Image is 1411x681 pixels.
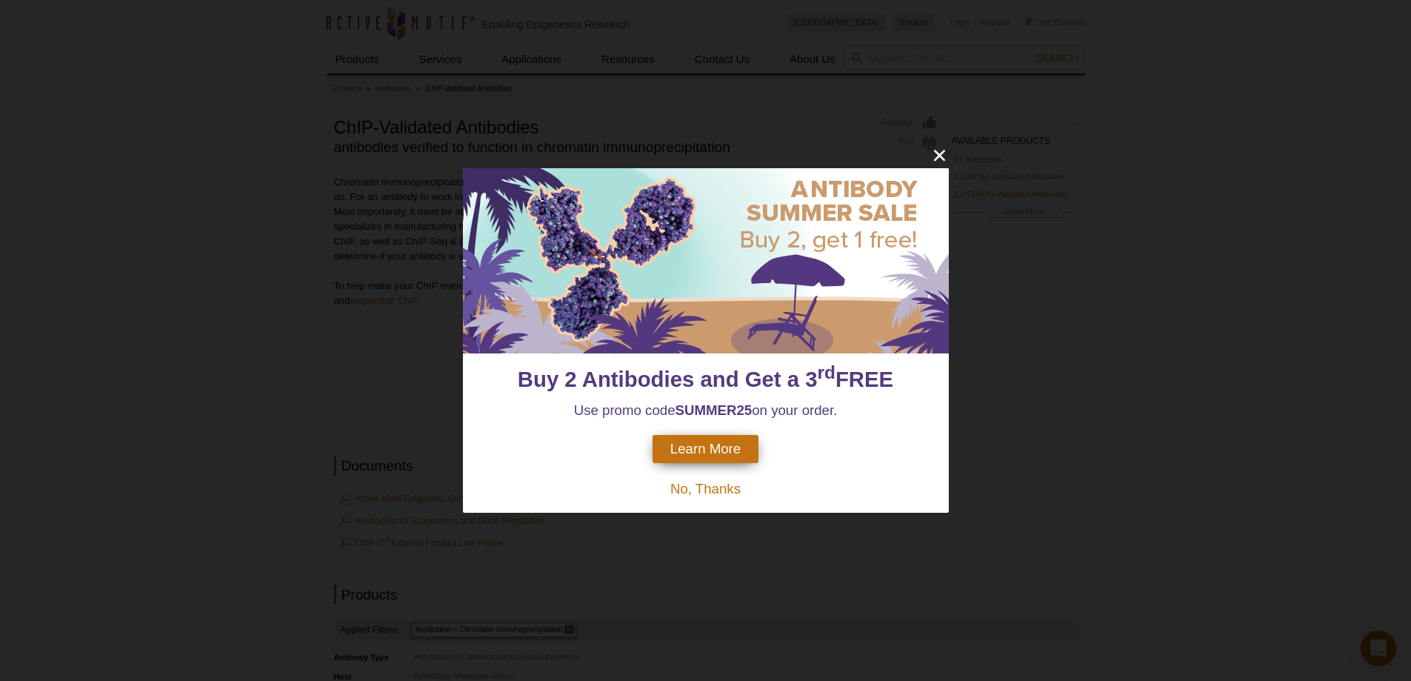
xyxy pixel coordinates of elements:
[930,146,949,165] button: close
[574,402,838,418] span: Use promo code on your order.
[818,363,835,383] sup: rd
[676,402,753,418] strong: SUMMER25
[670,481,741,496] span: No, Thanks
[518,367,893,391] span: Buy 2 Antibodies and Get a 3 FREE
[670,441,741,457] span: Learn More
